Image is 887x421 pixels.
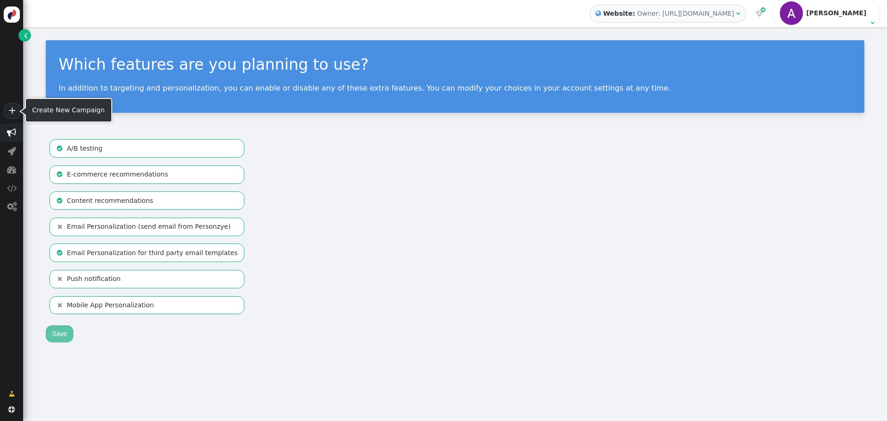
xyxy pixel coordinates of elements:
[7,183,17,193] span: 
[57,223,62,230] span: 
[24,31,28,40] span: 
[49,165,244,184] li: E-commerce recommendations
[7,165,16,174] span: 
[57,197,62,204] span: 
[57,275,62,282] span: 
[49,218,244,236] li: Email Personalization (send email from Personzye)
[57,250,62,256] span: 
[9,389,15,399] span: 
[57,145,62,152] span: 
[49,270,244,288] li: Push notification
[780,1,803,24] img: ACg8ocJVKOu92JS6HQywTn_Y6Cy4q7aF7t15-HZaUiVukL33eCXFMA=s96-c
[870,19,875,26] span: 
[2,385,21,402] a: 
[4,103,20,119] a: +
[736,10,740,17] span: 
[49,191,244,210] li: Content recommendations
[754,9,765,18] a:  
[18,29,31,42] a: 
[49,139,244,158] li: A/B testing
[761,6,765,14] span: 
[601,9,637,18] b: Website:
[49,244,244,262] li: Email Personalization for third party email templates
[7,202,17,211] span: 
[57,171,62,177] span: 
[49,296,244,315] li: Mobile App Personalization
[637,9,734,18] div: Owner: [URL][DOMAIN_NAME]
[59,84,851,92] p: In addition to targeting and personalization, you can enable or disable any of these extra featur...
[8,406,15,413] span: 
[756,10,763,17] span: 
[57,302,62,308] span: 
[4,6,20,23] img: logo-icon.svg
[806,9,868,17] div: [PERSON_NAME]
[595,9,601,18] span: 
[7,146,16,156] span: 
[46,325,73,342] button: Save
[59,53,851,76] div: Which features are you planning to use?
[7,128,16,137] span: 
[32,105,105,115] div: Create New Campaign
